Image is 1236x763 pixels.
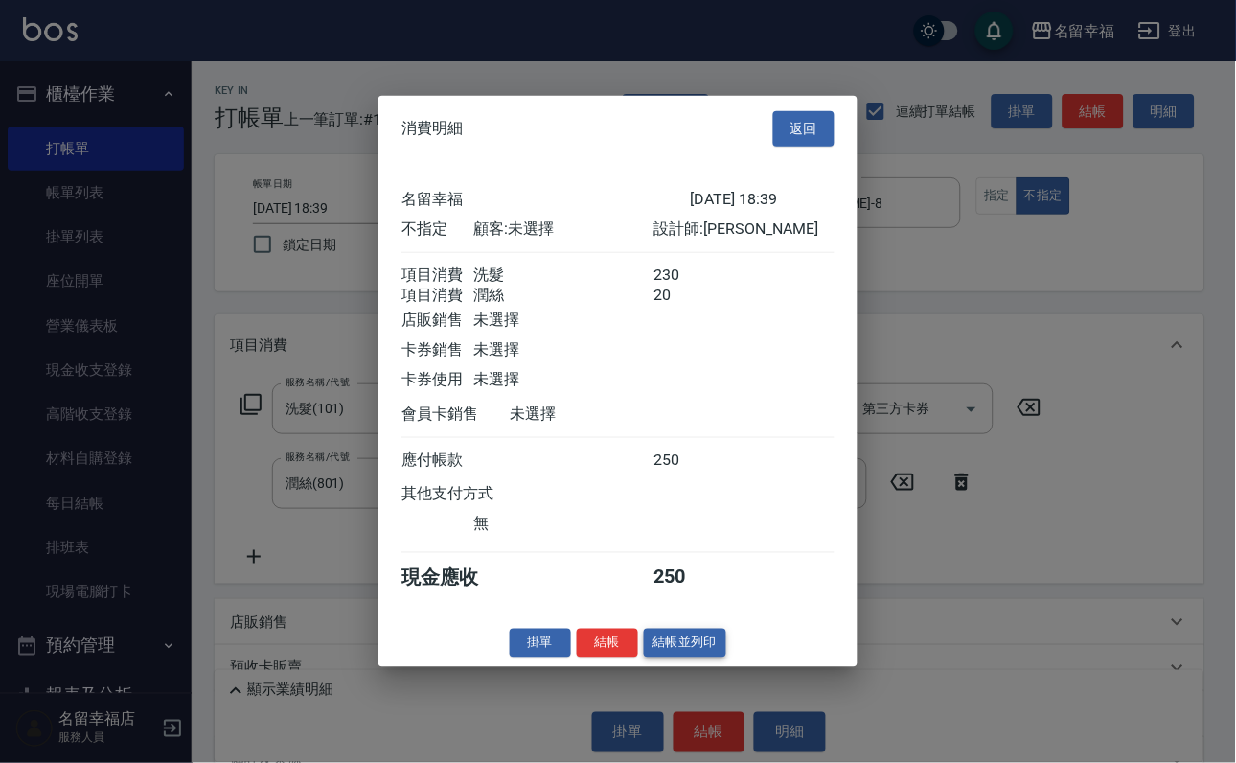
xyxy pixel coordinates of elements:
[401,219,473,239] div: 不指定
[401,119,463,138] span: 消費明細
[473,219,653,239] div: 顧客: 未選擇
[654,565,726,590] div: 250
[401,450,473,470] div: 應付帳款
[577,628,638,658] button: 結帳
[401,404,510,424] div: 會員卡銷售
[401,285,473,305] div: 項目消費
[654,450,726,470] div: 250
[401,369,473,389] div: 卡券使用
[473,265,653,285] div: 洗髮
[510,628,571,658] button: 掛單
[473,310,653,330] div: 未選擇
[644,628,727,658] button: 結帳並列印
[654,219,835,239] div: 設計師: [PERSON_NAME]
[773,111,835,147] button: 返回
[473,369,653,389] div: 未選擇
[401,565,510,590] div: 現金應收
[690,189,835,209] div: [DATE] 18:39
[473,339,653,359] div: 未選擇
[473,285,653,305] div: 潤絲
[510,404,690,424] div: 未選擇
[654,265,726,285] div: 230
[401,339,473,359] div: 卡券銷售
[401,265,473,285] div: 項目消費
[654,285,726,305] div: 20
[401,189,690,209] div: 名留幸福
[401,484,546,504] div: 其他支付方式
[401,310,473,330] div: 店販銷售
[473,514,653,534] div: 無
